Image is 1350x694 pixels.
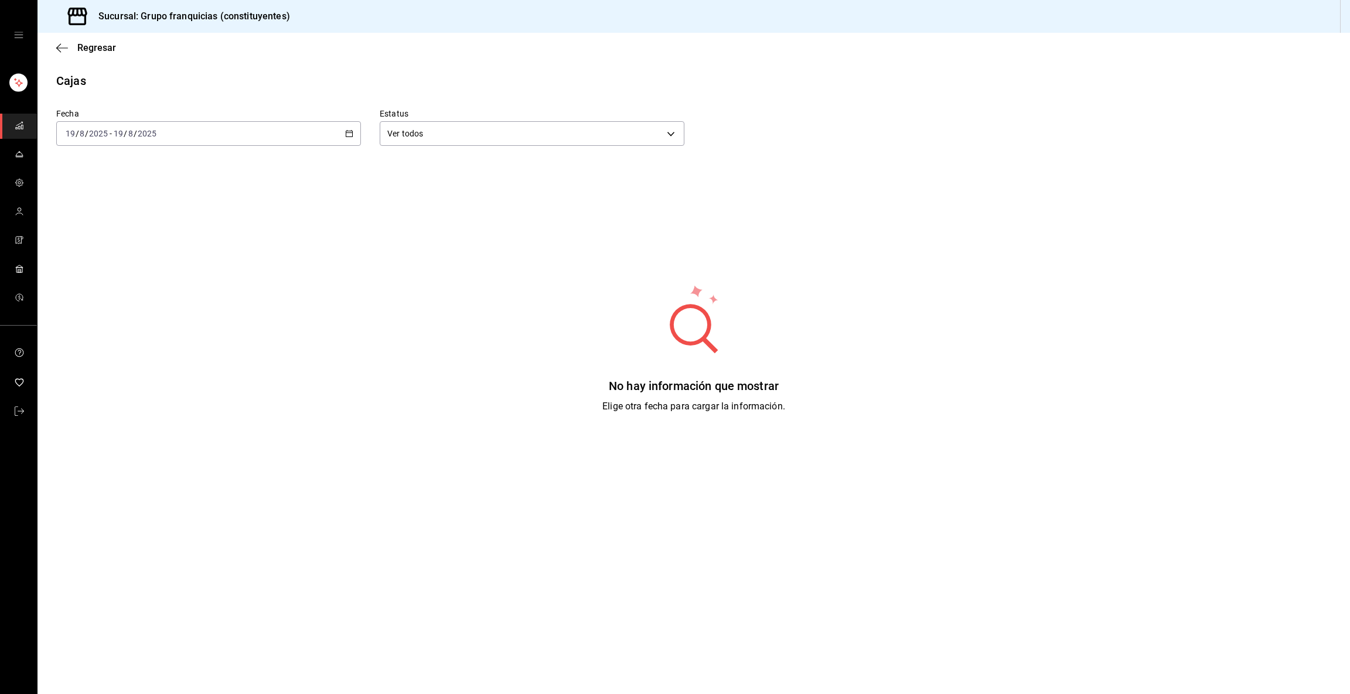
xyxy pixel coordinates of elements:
[88,129,108,138] input: ----
[602,377,785,395] div: No hay información que mostrar
[56,72,86,90] div: Cajas
[85,129,88,138] span: /
[56,42,116,53] button: Regresar
[76,129,79,138] span: /
[89,9,290,23] h3: Sucursal: Grupo franquicias (constituyentes)
[380,110,684,118] label: Estatus
[65,129,76,138] input: --
[14,30,23,40] button: open drawer
[77,42,116,53] span: Regresar
[134,129,137,138] span: /
[110,129,112,138] span: -
[79,129,85,138] input: --
[128,129,134,138] input: --
[137,129,157,138] input: ----
[380,121,684,146] div: Ver todos
[602,401,785,412] span: Elige otra fecha para cargar la información.
[56,110,361,118] label: Fecha
[113,129,124,138] input: --
[124,129,127,138] span: /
